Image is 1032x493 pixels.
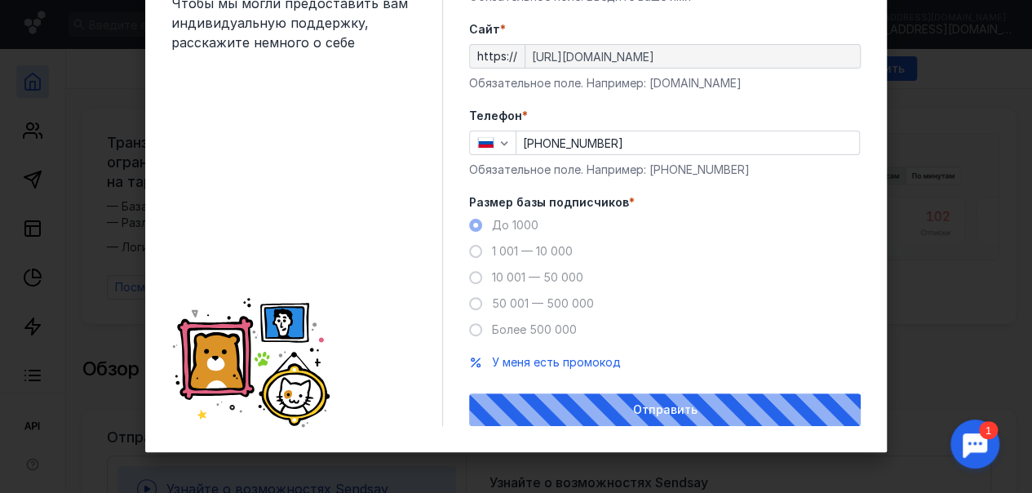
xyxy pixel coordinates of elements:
[37,10,55,28] div: 1
[469,75,861,91] div: Обязательное поле. Например: [DOMAIN_NAME]
[469,21,500,38] span: Cайт
[469,108,522,124] span: Телефон
[469,162,861,178] div: Обязательное поле. Например: [PHONE_NUMBER]
[492,355,621,369] span: У меня есть промокод
[492,354,621,371] button: У меня есть промокод
[469,194,629,211] span: Размер базы подписчиков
